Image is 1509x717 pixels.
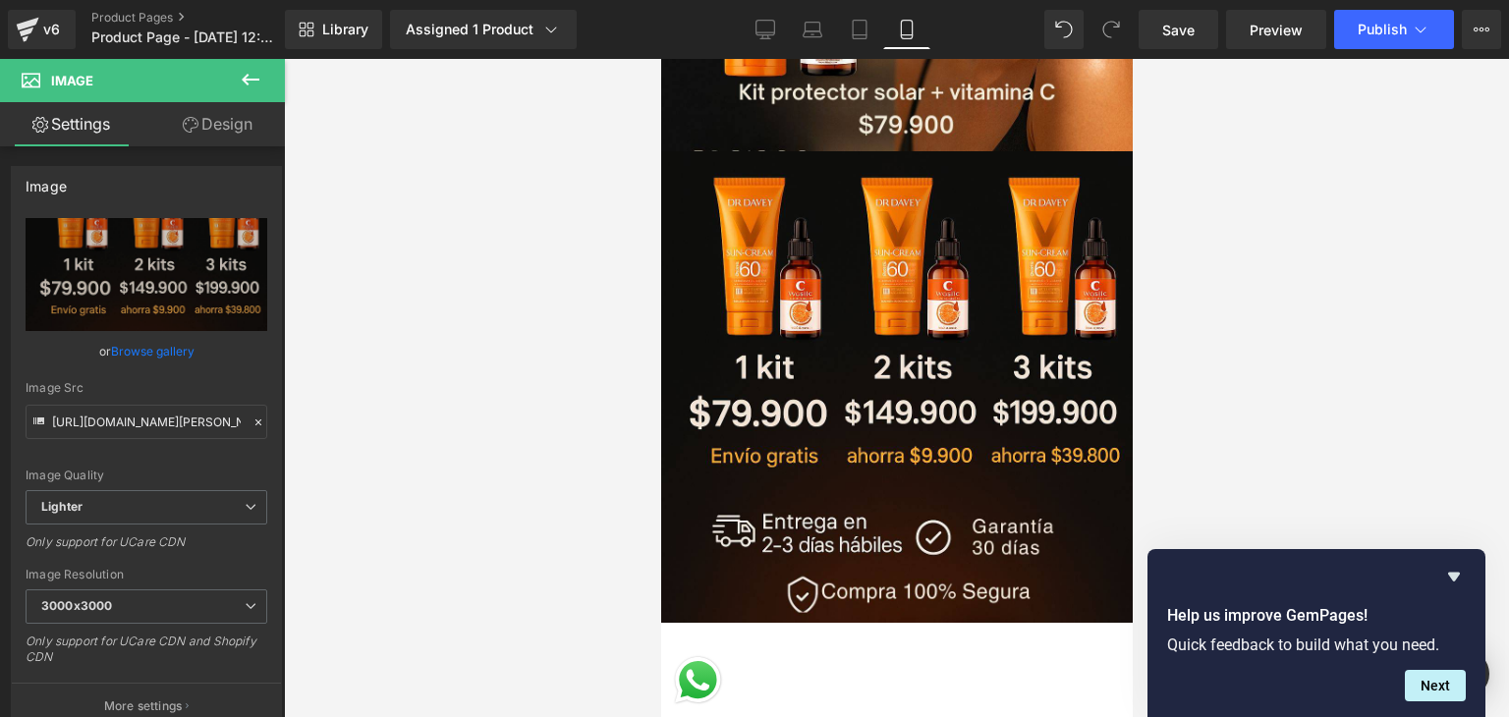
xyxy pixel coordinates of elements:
button: More [1462,10,1501,49]
div: Open WhatsApp chat [10,594,64,648]
a: Design [146,102,289,146]
button: Next question [1405,670,1466,701]
button: Redo [1091,10,1131,49]
span: Save [1162,20,1195,40]
button: Hide survey [1442,565,1466,588]
a: Browse gallery [111,334,195,368]
p: More settings [104,697,183,715]
b: Lighter [41,499,83,514]
span: Preview [1250,20,1303,40]
input: Link [26,405,267,439]
span: Library [322,21,368,38]
div: v6 [39,17,64,42]
b: 3000x3000 [41,598,112,613]
p: Quick feedback to build what you need. [1167,635,1466,654]
button: Undo [1044,10,1084,49]
div: Image [26,167,67,194]
div: Image Quality [26,469,267,482]
span: Product Page - [DATE] 12:54:57 [91,29,280,45]
div: Image Resolution [26,568,267,581]
h2: Help us improve GemPages! [1167,604,1466,628]
div: Image Src [26,381,267,395]
a: Send a message via WhatsApp [10,594,64,648]
span: Image [51,73,93,88]
a: Mobile [883,10,930,49]
div: Only support for UCare CDN [26,534,267,563]
a: New Library [285,10,382,49]
div: Only support for UCare CDN and Shopify CDN [26,634,267,678]
a: Preview [1226,10,1326,49]
a: Desktop [742,10,789,49]
div: Assigned 1 Product [406,20,561,39]
a: Tablet [836,10,883,49]
div: Help us improve GemPages! [1167,565,1466,701]
span: Publish [1358,22,1407,37]
a: Laptop [789,10,836,49]
div: or [26,341,267,361]
a: Product Pages [91,10,317,26]
a: v6 [8,10,76,49]
button: Publish [1334,10,1454,49]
